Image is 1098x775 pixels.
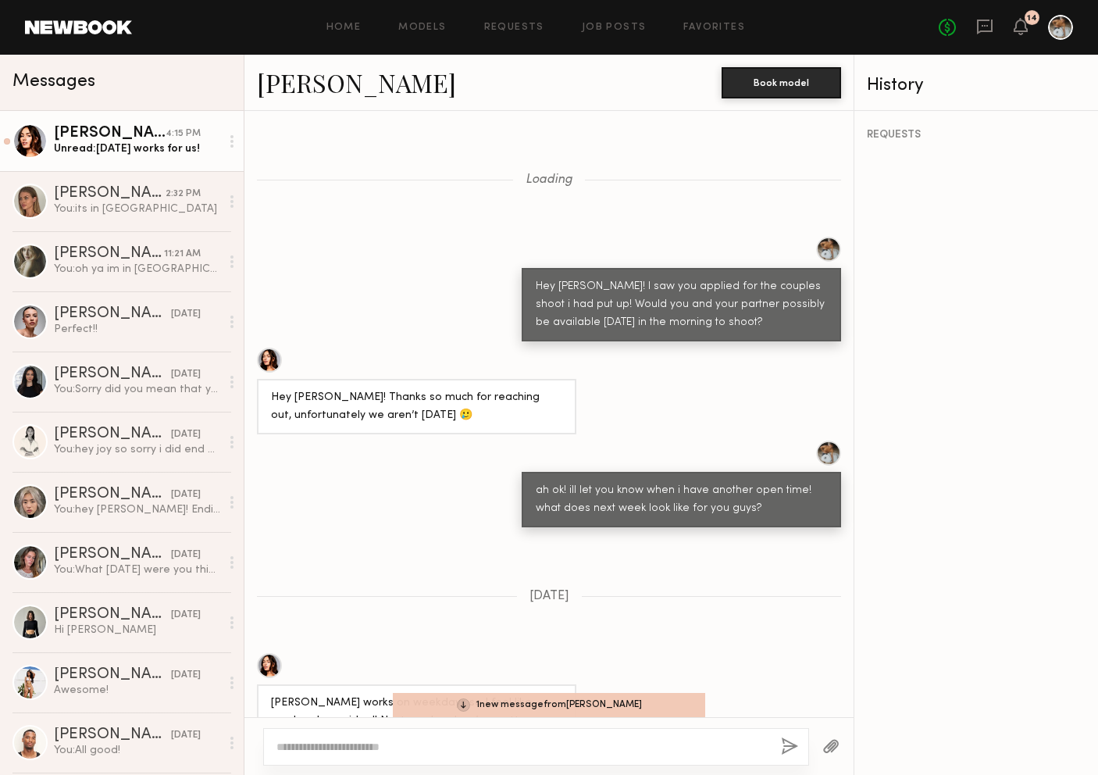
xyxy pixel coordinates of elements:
[393,693,705,717] div: 1 new message from [PERSON_NAME]
[54,262,220,277] div: You: oh ya im in [GEOGRAPHIC_DATA] haha i posted it for LA. no worries!
[54,607,171,623] div: [PERSON_NAME]
[257,66,456,99] a: [PERSON_NAME]
[171,728,201,743] div: [DATE]
[536,278,827,332] div: Hey [PERSON_NAME]! I saw you applied for the couples shoot i had put up! Would you and your partn...
[54,683,220,698] div: Awesome!
[12,73,95,91] span: Messages
[867,77,1086,95] div: History
[54,382,220,397] div: You: Sorry did you mean that youre back in [GEOGRAPHIC_DATA] until the 23rd? [GEOGRAPHIC_DATA]
[54,126,166,141] div: [PERSON_NAME]
[54,487,171,502] div: [PERSON_NAME]
[171,668,201,683] div: [DATE]
[164,247,201,262] div: 11:21 AM
[536,482,827,518] div: ah ok! ill let you know when i have another open time! what does next week look like for you guys?
[398,23,446,33] a: Models
[171,307,201,322] div: [DATE]
[166,187,201,202] div: 2:32 PM
[271,695,562,748] div: [PERSON_NAME] works on weekdays so I feel like weekends are ideal! Next weekend we’re pretty open :)
[171,427,201,442] div: [DATE]
[484,23,544,33] a: Requests
[326,23,362,33] a: Home
[1027,14,1037,23] div: 14
[171,608,201,623] div: [DATE]
[867,130,1086,141] div: REQUESTS
[54,442,220,457] div: You: hey joy so sorry i did end up booking someone! When are you both next available?
[526,173,572,187] span: Loading
[54,141,220,156] div: Unread: [DATE] works for us!
[54,427,171,442] div: [PERSON_NAME]
[722,67,841,98] button: Book model
[683,23,745,33] a: Favorites
[171,487,201,502] div: [DATE]
[54,306,171,322] div: [PERSON_NAME]
[582,23,647,33] a: Job Posts
[54,502,220,517] div: You: hey [PERSON_NAME]! Ending up going a different route that day but ill let you know when some...
[171,367,201,382] div: [DATE]
[529,590,569,603] span: [DATE]
[54,246,164,262] div: [PERSON_NAME]
[54,322,220,337] div: Perfect!!
[722,75,841,88] a: Book model
[54,547,171,562] div: [PERSON_NAME]
[54,562,220,577] div: You: What [DATE] were you thinking? I'll be busy [DATE] the morning of the 24th. Let me know when...
[54,366,171,382] div: [PERSON_NAME]
[54,186,166,202] div: [PERSON_NAME]
[54,667,171,683] div: [PERSON_NAME]
[54,202,220,216] div: You: its in [GEOGRAPHIC_DATA]
[54,743,220,758] div: You: All good!
[271,389,562,425] div: Hey [PERSON_NAME]! Thanks so much for reaching out, unfortunately we aren’t [DATE] 🥲
[171,548,201,562] div: [DATE]
[54,727,171,743] div: [PERSON_NAME]
[166,127,201,141] div: 4:15 PM
[54,623,220,637] div: Hi [PERSON_NAME]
